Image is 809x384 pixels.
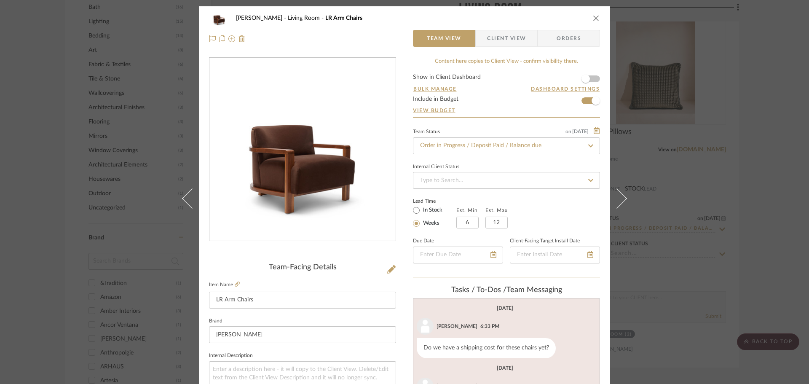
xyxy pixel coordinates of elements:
div: Content here copies to Client View - confirm visibility there. [413,57,600,66]
label: Brand [209,319,222,323]
span: [PERSON_NAME] [236,15,288,21]
span: LR Arm Chairs [325,15,362,21]
label: Est. Max [485,207,508,213]
span: Client View [487,30,526,47]
div: 6:33 PM [480,322,499,330]
mat-radio-group: Select item type [413,205,456,228]
span: Team View [427,30,461,47]
img: 5f296ef3-78d2-4af9-acb5-87fdb60bfc45_436x436.jpg [209,80,396,220]
span: Orders [547,30,590,47]
label: Lead Time [413,197,456,205]
div: [DATE] [497,305,513,311]
img: user_avatar.png [417,318,434,335]
button: close [592,14,600,22]
input: Type to Search… [413,137,600,154]
img: 5f296ef3-78d2-4af9-acb5-87fdb60bfc45_48x40.jpg [209,10,229,27]
button: Dashboard Settings [530,85,600,93]
input: Enter Install Date [510,247,600,263]
input: Type to Search… [413,172,600,189]
input: Enter Brand [209,326,396,343]
input: Enter Item Name [209,292,396,309]
label: Item Name [209,281,240,288]
label: In Stock [421,207,442,214]
label: Est. Min [456,207,478,213]
span: Tasks / To-Dos / [451,286,506,294]
div: 0 [209,80,396,220]
div: Internal Client Status [413,165,459,169]
div: Do we have a shipping cost for these chairs yet? [417,338,556,358]
div: [PERSON_NAME] [437,322,477,330]
label: Weeks [421,220,439,227]
label: Internal Description [209,354,253,358]
span: on [565,129,571,134]
input: Enter Due Date [413,247,503,263]
label: Due Date [413,239,434,243]
img: Remove from project [238,35,245,42]
div: team Messaging [413,286,600,295]
div: Team Status [413,130,440,134]
div: Team-Facing Details [209,263,396,272]
a: View Budget [413,107,600,114]
span: [DATE] [571,129,589,134]
button: Bulk Manage [413,85,457,93]
span: Living Room [288,15,325,21]
label: Client-Facing Target Install Date [510,239,580,243]
div: [DATE] [497,365,513,371]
